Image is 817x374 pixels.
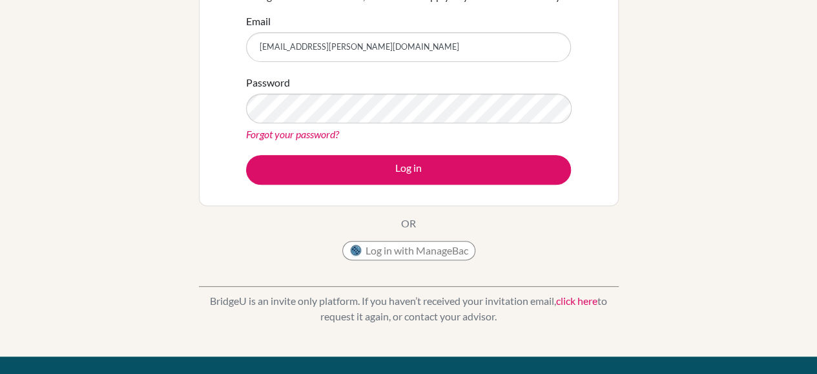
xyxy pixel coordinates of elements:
label: Password [246,75,290,90]
button: Log in with ManageBac [342,241,475,260]
p: BridgeU is an invite only platform. If you haven’t received your invitation email, to request it ... [199,293,619,324]
a: click here [556,295,597,307]
p: OR [401,216,416,231]
a: Forgot your password? [246,128,339,140]
label: Email [246,14,271,29]
button: Log in [246,155,571,185]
